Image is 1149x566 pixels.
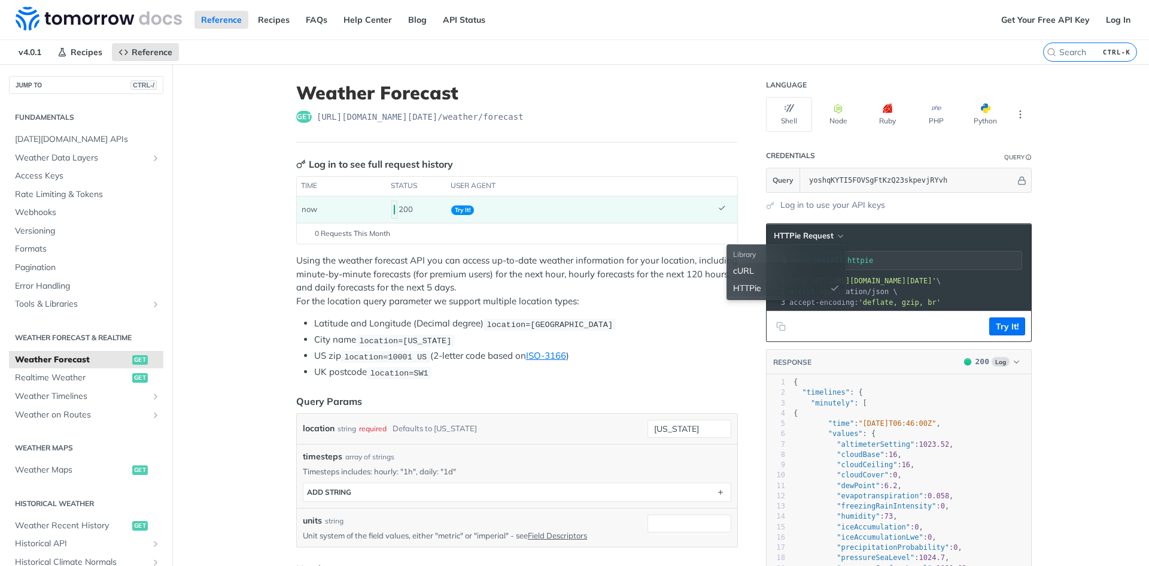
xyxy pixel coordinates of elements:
a: Log In [1099,11,1137,29]
span: [DATE][DOMAIN_NAME] APIs [15,134,160,146]
button: Query [767,168,800,192]
span: Versioning [15,225,160,237]
svg: Key [296,159,306,169]
span: '[URL][DOMAIN_NAME][DATE]' [824,277,937,285]
span: : , [794,512,898,520]
span: Log [992,357,1010,367]
span: "pressureSeaLevel" [837,553,914,562]
a: [DATE][DOMAIN_NAME] APIs [9,131,163,149]
a: Weather Mapsget [9,461,163,479]
span: : , [794,492,953,500]
span: 6.2 [884,482,898,490]
div: Query [1004,153,1025,162]
button: RESPONSE [773,356,812,368]
h2: Fundamentals [9,112,163,123]
div: required [359,420,387,437]
span: "values" [828,429,863,438]
div: 14 [767,511,785,522]
div: 200 [391,199,442,220]
div: 8 [767,450,785,460]
svg: More ellipsis [1015,109,1026,120]
li: UK postcode [314,365,738,379]
button: Show subpages for Weather Timelines [151,392,160,401]
span: get [296,111,312,123]
span: 200 [394,205,395,214]
div: 1 [767,377,785,388]
div: Query Params [296,394,362,408]
div: 5 [767,419,785,429]
span: v4.0.1 [12,43,48,61]
span: Historical API [15,538,148,550]
span: "cloudBase" [837,450,884,459]
span: 0 [893,471,897,479]
span: 1024.7 [919,553,945,562]
span: "timelines" [802,388,849,396]
a: ISO-3166 [526,350,566,361]
span: location=10001 US [344,352,427,361]
input: apikey [803,168,1016,192]
button: Show subpages for Historical API [151,539,160,549]
div: Log in to see full request history [296,157,453,171]
button: More Languages [1011,105,1029,123]
a: API Status [436,11,492,29]
div: 10 [767,470,785,480]
span: HTTPie Request [774,231,834,241]
p: Unit system of the field values, either "metric" or "imperial" - see [303,530,643,541]
span: Query [773,175,794,186]
a: Weather Data LayersShow subpages for Weather Data Layers [9,149,163,167]
button: Copy to clipboard [773,317,789,335]
span: 1023.52 [919,440,950,449]
span: 'deflate, gzip, br' [859,298,941,307]
a: Access Keys [9,167,163,185]
span: "iceAccumulationLwe" [837,533,923,541]
span: : , [794,533,937,541]
span: : , [794,440,953,449]
div: 6 [767,429,785,439]
label: location [303,420,335,437]
div: ADD string [307,488,351,497]
i: Information [1026,155,1032,161]
span: get [132,373,148,383]
span: : , [794,543,962,552]
div: Credentials [766,151,815,161]
span: get [132,521,148,531]
th: time [297,177,387,196]
span: Weather Forecast [15,354,129,366]
span: location=SW1 [370,368,428,377]
a: Weather Forecastget [9,351,163,369]
div: 15 [767,522,785,532]
span: Access Keys [15,170,160,182]
button: Show subpages for Weather Data Layers [151,153,160,163]
button: Ruby [864,97,910,132]
span: accept-encoding: [789,298,941,307]
span: : , [794,482,902,490]
div: 7 [767,440,785,450]
a: Weather on RoutesShow subpages for Weather on Routes [9,406,163,424]
span: "altimeterSetting" [837,440,914,449]
span: Rate Limiting & Tokens [15,189,160,201]
a: Rate Limiting & Tokens [9,186,163,204]
svg: Search [1047,47,1056,57]
button: Try It! [989,317,1025,335]
a: Recipes [51,43,109,61]
span: : , [794,523,923,531]
span: "humidity" [837,512,880,520]
span: Tools & Libraries [15,298,148,310]
a: FAQs [299,11,334,29]
span: get [132,465,148,475]
button: 200200Log [958,356,1025,368]
span: "cloudCeiling" [837,461,897,469]
span: 0 Requests This Month [315,228,390,239]
div: array of strings [345,452,394,462]
div: 12 [767,491,785,501]
span: 16 [889,450,897,459]
li: City name [314,333,738,347]
span: "cloudCover" [837,471,889,479]
span: Weather Recent History [15,520,129,532]
div: Language [766,80,807,90]
span: timesteps [303,450,342,463]
span: now [302,204,317,214]
span: Error Handling [15,280,160,292]
h1: Weather Forecast [296,82,738,104]
div: 4 [767,408,785,419]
